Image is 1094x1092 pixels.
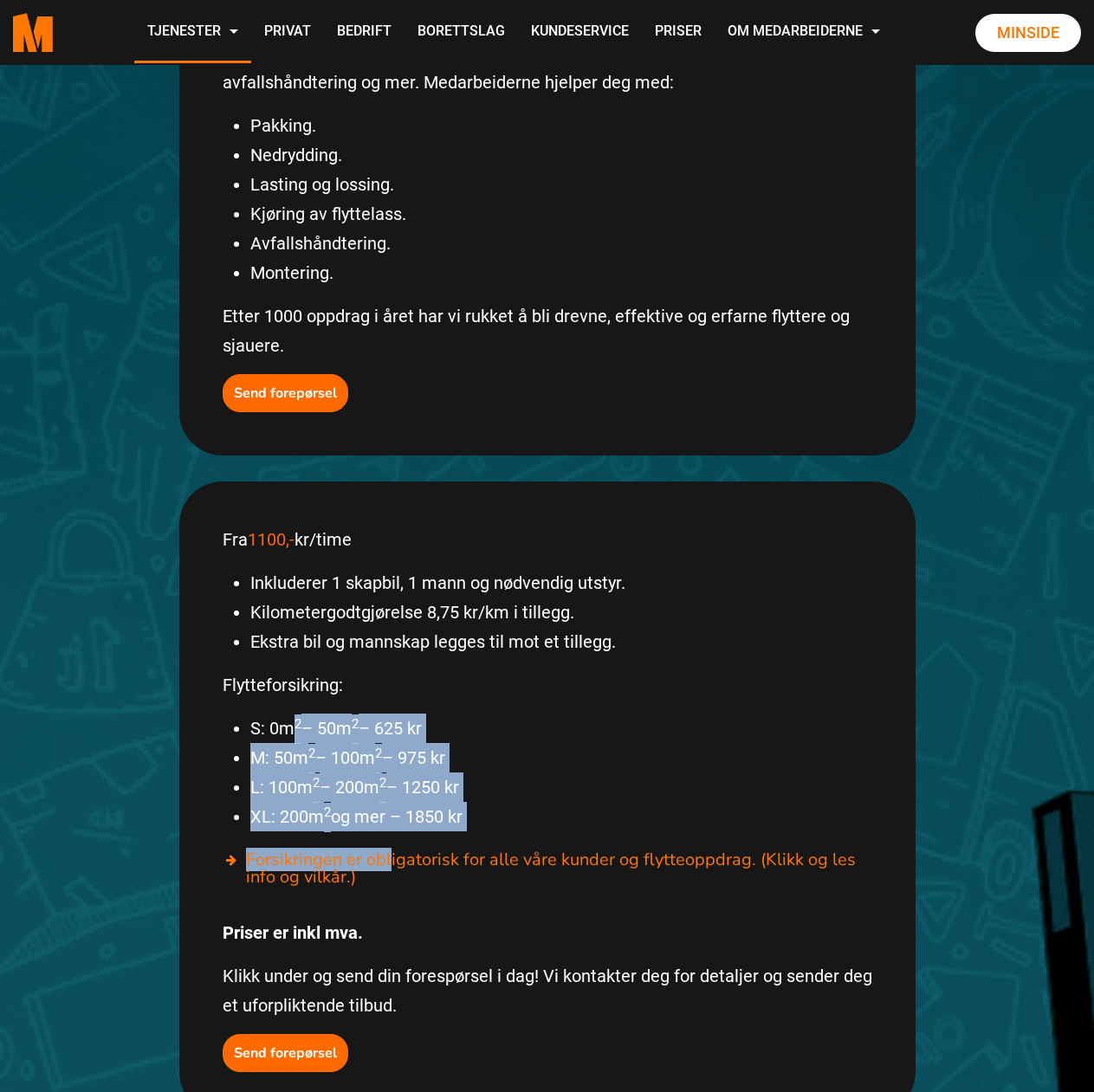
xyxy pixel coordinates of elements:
[715,2,893,63] a: Om Medarbeiderne
[379,775,386,791] sup: 2
[223,845,872,892] div: Forsikringen er obligatorisk for alle våre kunder og flytteoppdrag. (Klikk og les info og vilkår.)
[223,922,363,943] strong: Priser er inkl mva.
[223,374,348,412] button: Send forepørsel
[250,802,872,831] li: XL: 200m og mer – 1850 kr
[250,627,872,656] li: Ekstra bil og mannskap legges til mot et tillegg.
[518,2,642,63] a: Kundeservice
[250,743,872,772] li: M: 50m – 100m – 975 kr
[352,716,359,732] sup: 2
[234,1044,337,1063] b: Send forepørsel
[250,772,872,802] li: L: 100m – 200m – 1250 kr
[250,258,872,288] li: Montering.
[223,1034,348,1072] button: Send forepørsel
[375,746,382,761] sup: 2
[250,714,872,743] li: S: 0m – 50m – 625 kr
[250,170,872,199] li: Lasting og lossing.
[223,961,872,1020] p: Klikk under og send din forespørsel i dag! Vi kontakter deg for detaljer og sender deg et uforpli...
[308,746,315,761] sup: 2
[642,2,715,63] a: Priser
[250,598,872,627] li: Kilometergodtgjørelse 8,75 kr/km i tillegg.
[295,716,301,732] sup: 2
[250,568,872,598] li: Inkluderer 1 skapbil, 1 mann og nødvendig utstyr.
[250,229,872,258] li: Avfallshåndtering.
[223,670,872,700] p: Flytteforsikring:
[405,2,518,63] a: Borettslag
[223,38,872,97] p: Over de siste 6 årene har tidligere rusavhengige nå blitt eksperter på flytting, avfallshåndterin...
[223,301,872,360] p: Etter 1000 oppdrag i året har vi rukket å bli drevne, effektive og erfarne flyttere og sjauere.
[324,804,331,820] sup: 2
[250,111,872,140] li: Pakking.
[975,14,1081,52] a: Minside
[251,2,324,63] a: Privat
[223,525,872,554] p: Fra kr/time
[324,2,405,63] a: Bedrift
[313,775,320,791] sup: 2
[250,199,872,229] li: Kjøring av flyttelass.
[234,384,337,403] b: Send forepørsel
[134,2,251,63] a: Tjenester
[248,529,295,550] span: 1100,-
[250,140,872,170] li: Nedrydding.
